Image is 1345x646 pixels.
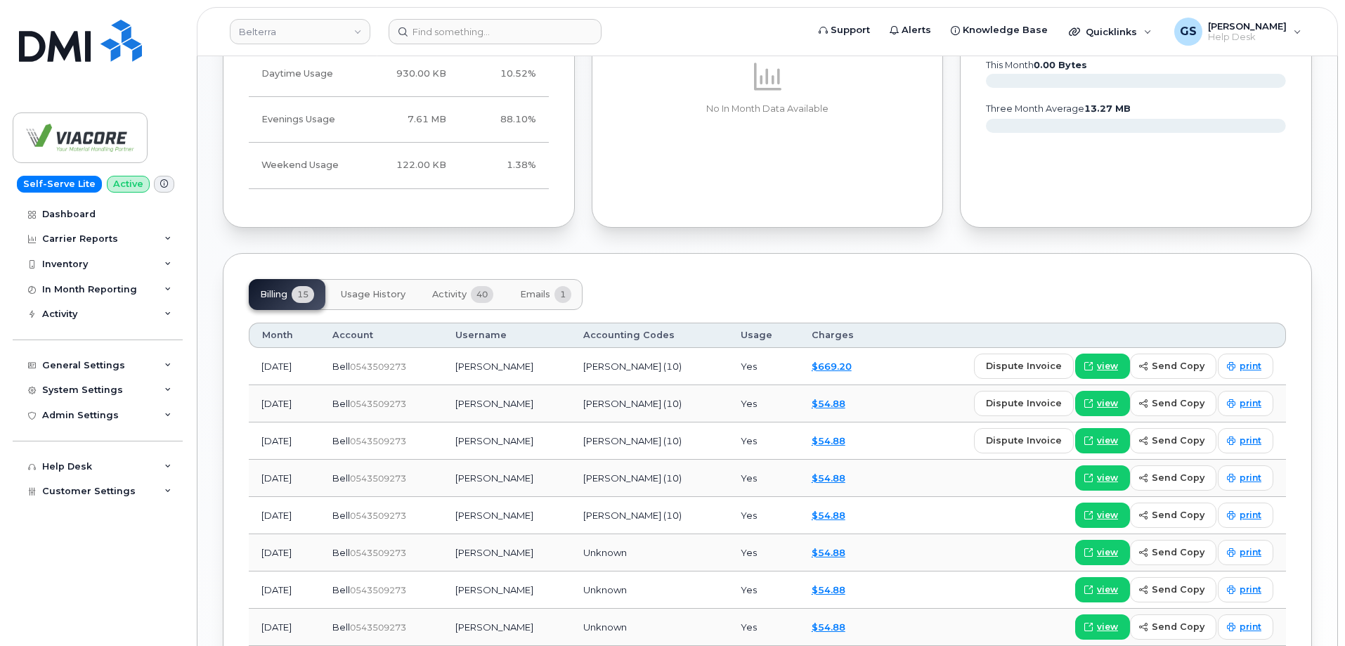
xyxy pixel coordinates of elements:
span: view [1097,509,1118,522]
span: Knowledge Base [963,23,1048,37]
td: [PERSON_NAME] [443,534,571,571]
td: [DATE] [249,609,320,646]
span: dispute invoice [986,359,1062,373]
td: Yes [728,385,799,422]
a: $54.88 [812,621,845,633]
span: send copy [1152,396,1204,410]
th: Accounting Codes [571,323,728,348]
td: Yes [728,422,799,460]
span: [PERSON_NAME] (10) [583,472,682,484]
span: [PERSON_NAME] (10) [583,361,682,372]
tspan: 0.00 Bytes [1034,60,1087,70]
td: [DATE] [249,422,320,460]
td: [PERSON_NAME] [443,385,571,422]
td: [DATE] [249,385,320,422]
span: send copy [1152,471,1204,484]
td: Yes [728,571,799,609]
span: [PERSON_NAME] (10) [583,435,682,446]
th: Charges [799,323,883,348]
th: Usage [728,323,799,348]
td: [DATE] [249,571,320,609]
a: Knowledge Base [941,16,1058,44]
button: send copy [1130,503,1216,528]
a: view [1075,428,1130,453]
button: dispute invoice [974,391,1074,416]
a: view [1075,540,1130,565]
tr: Weekdays from 6:00pm to 8:00am [249,97,549,143]
span: view [1097,472,1118,484]
td: [DATE] [249,348,320,385]
a: view [1075,614,1130,640]
button: send copy [1130,577,1216,602]
span: Bell [332,621,350,633]
span: 0543509273 [350,473,406,484]
span: [PERSON_NAME] (10) [583,510,682,521]
span: 0543509273 [350,548,406,558]
span: Unknown [583,584,627,595]
th: Month [249,323,320,348]
span: Bell [332,547,350,558]
td: 7.61 MB [359,97,459,143]
span: Bell [332,472,350,484]
td: 122.00 KB [359,143,459,188]
span: 0543509273 [350,585,406,595]
td: [PERSON_NAME] [443,348,571,385]
a: Support [809,16,880,44]
span: 0543509273 [350,510,406,521]
td: [DATE] [249,497,320,534]
a: print [1218,391,1273,416]
a: view [1075,503,1130,528]
span: dispute invoice [986,434,1062,447]
a: $54.88 [812,472,845,484]
td: [DATE] [249,460,320,497]
span: print [1240,546,1261,559]
td: 10.52% [459,51,549,97]
span: send copy [1152,359,1204,373]
a: Alerts [880,16,941,44]
span: dispute invoice [986,396,1062,410]
button: dispute invoice [974,428,1074,453]
span: print [1240,509,1261,522]
button: send copy [1130,614,1216,640]
td: Yes [728,497,799,534]
span: view [1097,546,1118,559]
td: 88.10% [459,97,549,143]
td: Daytime Usage [249,51,359,97]
span: print [1240,621,1261,633]
a: view [1075,391,1130,416]
text: three month average [985,103,1131,114]
span: 0543509273 [350,622,406,633]
span: 40 [471,286,493,303]
span: Bell [332,361,350,372]
span: Usage History [341,289,405,300]
span: 0543509273 [350,399,406,409]
td: Evenings Usage [249,97,359,143]
tr: Friday from 6:00pm to Monday 8:00am [249,143,549,188]
button: send copy [1130,465,1216,491]
span: 0543509273 [350,361,406,372]
p: No In Month Data Available [618,103,918,115]
a: $54.88 [812,584,845,595]
a: view [1075,465,1130,491]
span: Quicklinks [1086,26,1137,37]
span: Bell [332,584,350,595]
span: view [1097,397,1118,410]
td: Weekend Usage [249,143,359,188]
span: send copy [1152,434,1204,447]
span: view [1097,583,1118,596]
span: Bell [332,435,350,446]
td: 1.38% [459,143,549,188]
button: send copy [1130,540,1216,565]
td: [PERSON_NAME] [443,460,571,497]
span: [PERSON_NAME] (10) [583,398,682,409]
span: GS [1180,23,1197,40]
text: this month [985,60,1087,70]
a: $54.88 [812,547,845,558]
a: $54.88 [812,435,845,446]
td: Yes [728,609,799,646]
span: print [1240,472,1261,484]
th: Account [320,323,443,348]
a: view [1075,354,1130,379]
span: send copy [1152,583,1204,596]
th: Username [443,323,571,348]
